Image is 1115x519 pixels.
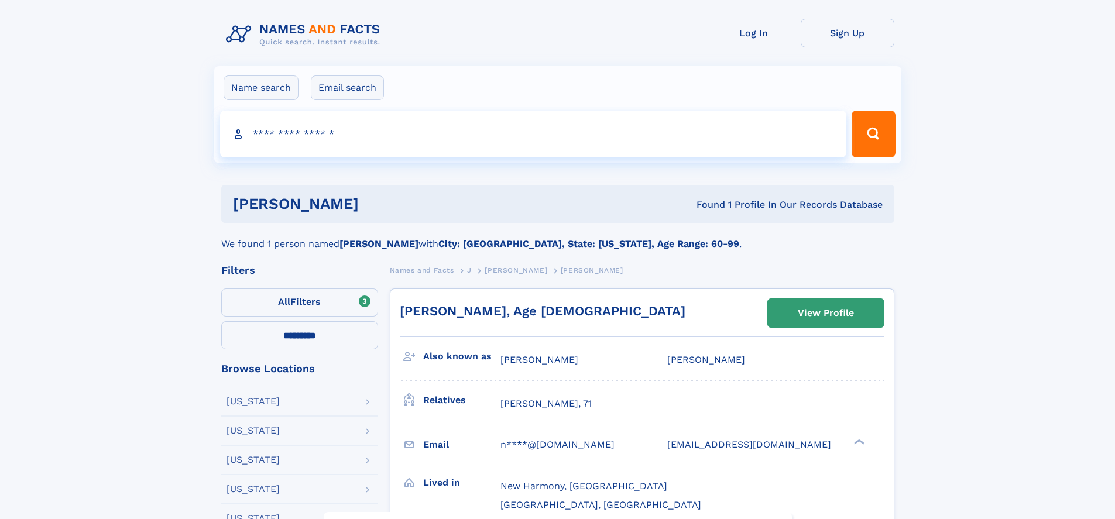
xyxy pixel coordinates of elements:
img: Logo Names and Facts [221,19,390,50]
span: J [467,266,472,274]
span: [GEOGRAPHIC_DATA], [GEOGRAPHIC_DATA] [500,499,701,510]
span: [PERSON_NAME] [667,354,745,365]
div: We found 1 person named with . [221,223,894,251]
a: [PERSON_NAME], 71 [500,397,592,410]
div: Filters [221,265,378,276]
span: [PERSON_NAME] [500,354,578,365]
h3: Also known as [423,346,500,366]
b: City: [GEOGRAPHIC_DATA], State: [US_STATE], Age Range: 60-99 [438,238,739,249]
div: [US_STATE] [227,484,280,494]
a: [PERSON_NAME] [485,263,547,277]
div: View Profile [798,300,854,326]
button: Search Button [852,111,895,157]
input: search input [220,111,847,157]
a: [PERSON_NAME], Age [DEMOGRAPHIC_DATA] [400,304,685,318]
span: [EMAIL_ADDRESS][DOMAIN_NAME] [667,439,831,450]
h3: Lived in [423,473,500,493]
a: Log In [707,19,801,47]
a: J [467,263,472,277]
span: All [278,296,290,307]
h1: [PERSON_NAME] [233,197,528,211]
h3: Email [423,435,500,455]
a: Sign Up [801,19,894,47]
div: [US_STATE] [227,455,280,465]
span: [PERSON_NAME] [561,266,623,274]
div: Browse Locations [221,363,378,374]
b: [PERSON_NAME] [339,238,418,249]
a: View Profile [768,299,884,327]
label: Email search [311,75,384,100]
a: Names and Facts [390,263,454,277]
div: [US_STATE] [227,426,280,435]
div: Found 1 Profile In Our Records Database [527,198,883,211]
label: Filters [221,288,378,317]
h3: Relatives [423,390,500,410]
label: Name search [224,75,299,100]
span: New Harmony, [GEOGRAPHIC_DATA] [500,480,667,491]
span: [PERSON_NAME] [485,266,547,274]
div: [US_STATE] [227,397,280,406]
div: ❯ [851,438,865,445]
